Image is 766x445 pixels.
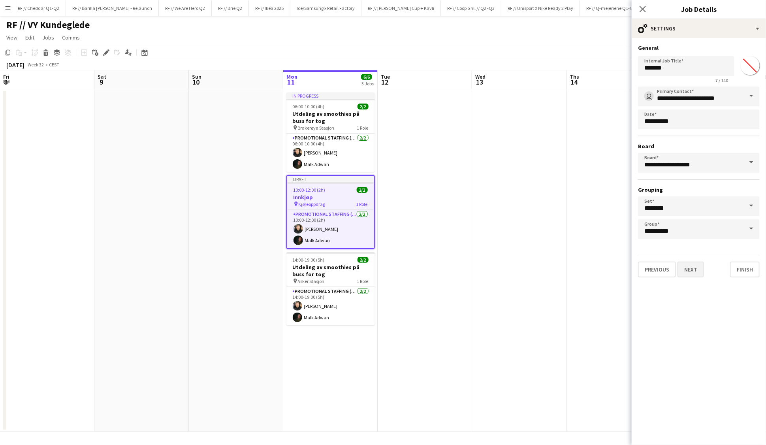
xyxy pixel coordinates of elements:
span: Asker Stasjon [298,278,325,284]
span: Edit [25,34,34,41]
span: 10:00-12:00 (2h) [294,187,326,193]
span: 06:00-10:00 (4h) [293,104,325,109]
span: 9 [96,77,106,87]
span: View [6,34,17,41]
span: Mon [286,73,297,80]
div: [DATE] [6,61,24,69]
h3: Innkjøp [287,194,374,201]
a: Comms [59,32,83,43]
button: RF // Coop Grill // Q2 -Q3 [441,0,501,16]
app-job-card: Draft10:00-12:00 (2h)2/2Innkjøp Kjøreoppdrag1 RolePromotional Staffing (Sampling Staff)2/210:00-1... [286,175,375,249]
app-card-role: Promotional Staffing (Sampling Staff)2/206:00-10:00 (4h)[PERSON_NAME]Malk Adwan [286,134,375,172]
app-job-card: In progress06:00-10:00 (4h)2/2Utdeling av smoothies på buss for tog Brakerøya Stasjon1 RolePromot... [286,92,375,172]
h3: Job Details [632,4,766,14]
a: Edit [22,32,38,43]
span: Sat [98,73,106,80]
div: In progress [286,92,375,99]
h3: Grouping [638,186,760,193]
span: 14 [568,77,580,87]
button: RF // Barilla [PERSON_NAME] - Relaunch [66,0,159,16]
div: Draft [287,176,374,182]
h3: Utdeling av smoothies på buss for tog [286,264,375,278]
h3: General [638,44,760,51]
span: Thu [570,73,580,80]
span: Jobs [42,34,54,41]
button: RF // Unisport X Nike Ready 2 Play [501,0,580,16]
span: Kjøreoppdrag [299,201,326,207]
a: View [3,32,21,43]
span: 7 / 140 [709,77,734,83]
span: Fri [3,73,9,80]
span: 2/2 [358,257,369,263]
app-job-card: 14:00-19:00 (5h)2/2Utdeling av smoothies på buss for tog Asker Stasjon1 RolePromotional Staffing ... [286,252,375,325]
a: Jobs [39,32,57,43]
div: CEST [49,62,59,68]
button: Next [678,262,704,277]
span: Sun [192,73,201,80]
div: 3 Jobs [361,81,374,87]
span: 11 [285,77,297,87]
button: RF // We Are Hero Q2 [159,0,212,16]
span: 2/2 [357,187,368,193]
h1: RF // VY Kundeglede [6,19,90,31]
button: Previous [638,262,676,277]
app-card-role: Promotional Staffing (Sampling Staff)2/214:00-19:00 (5h)[PERSON_NAME]Malk Adwan [286,287,375,325]
h3: Utdeling av smoothies på buss for tog [286,110,375,124]
button: Finish [730,262,760,277]
span: 6/6 [361,74,372,80]
button: RF // [PERSON_NAME] Cup + Kavli [361,0,441,16]
span: 13 [474,77,486,87]
div: Settings [632,19,766,38]
button: RF // Brie Q2 [212,0,249,16]
span: 12 [380,77,390,87]
span: Brakerøya Stasjon [298,125,335,131]
span: 8 [2,77,9,87]
button: RF // Q-meieriene Q1-Q2 [580,0,642,16]
span: 2/2 [358,104,369,109]
span: 1 Role [357,125,369,131]
span: Week 32 [26,62,46,68]
span: 1 Role [357,278,369,284]
span: 1 Role [356,201,368,207]
h3: Board [638,143,760,150]
span: Wed [475,73,486,80]
span: Tue [381,73,390,80]
span: 10 [191,77,201,87]
span: Comms [62,34,80,41]
button: RF // Cheddar Q1-Q2 [11,0,66,16]
app-card-role: Promotional Staffing (Sampling Staff)2/210:00-12:00 (2h)[PERSON_NAME]Malk Adwan [287,210,374,248]
button: Ice/Samsung x Retail Factory [290,0,361,16]
button: RF // Ikea 2025 [249,0,290,16]
span: 14:00-19:00 (5h) [293,257,325,263]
